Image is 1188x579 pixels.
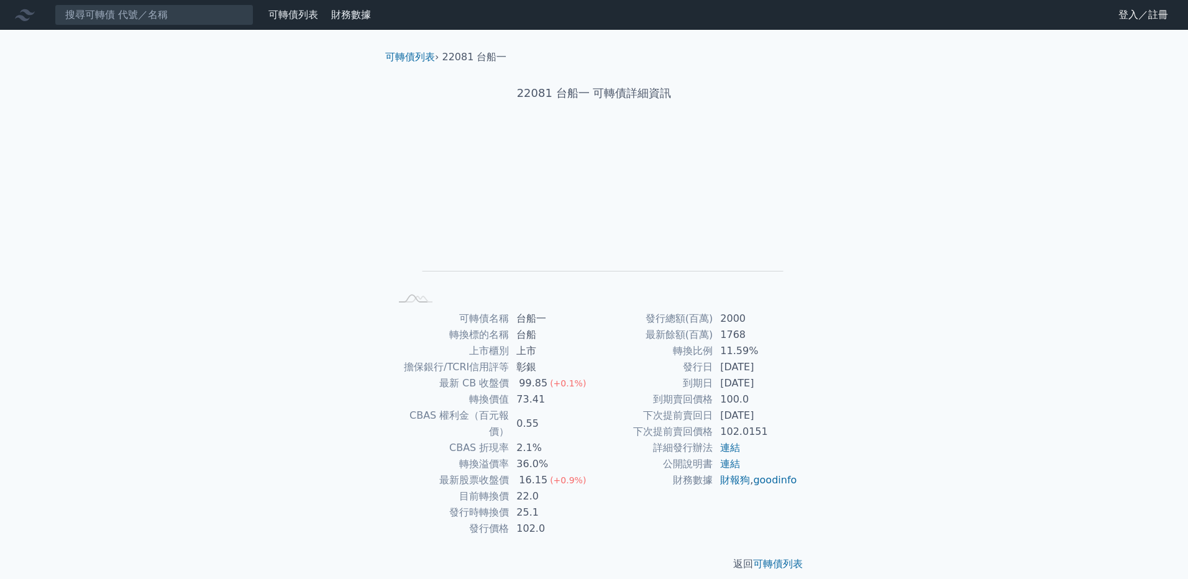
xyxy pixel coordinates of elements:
[509,311,594,327] td: 台船一
[713,311,798,327] td: 2000
[594,472,713,488] td: 財務數據
[509,504,594,521] td: 25.1
[594,456,713,472] td: 公開說明書
[713,472,798,488] td: ,
[594,359,713,375] td: 發行日
[594,343,713,359] td: 轉換比例
[385,50,439,65] li: ›
[720,458,740,470] a: 連結
[509,440,594,456] td: 2.1%
[594,311,713,327] td: 發行總額(百萬)
[594,327,713,343] td: 最新餘額(百萬)
[753,558,803,570] a: 可轉債列表
[390,375,509,391] td: 最新 CB 收盤價
[268,9,318,21] a: 可轉債列表
[713,359,798,375] td: [DATE]
[390,488,509,504] td: 目前轉換價
[331,9,371,21] a: 財務數據
[375,557,813,572] p: 返回
[55,4,254,25] input: 搜尋可轉債 代號／名稱
[1108,5,1178,25] a: 登入／註冊
[713,391,798,408] td: 100.0
[509,456,594,472] td: 36.0%
[442,50,507,65] li: 22081 台船一
[390,311,509,327] td: 可轉債名稱
[390,359,509,375] td: 擔保銀行/TCRI信用評等
[390,408,509,440] td: CBAS 權利金（百元報價）
[509,521,594,537] td: 102.0
[411,141,784,289] g: Chart
[516,472,550,488] div: 16.15
[753,474,797,486] a: goodinfo
[390,343,509,359] td: 上市櫃別
[720,442,740,454] a: 連結
[713,408,798,424] td: [DATE]
[509,408,594,440] td: 0.55
[390,504,509,521] td: 發行時轉換價
[385,51,435,63] a: 可轉債列表
[375,84,813,102] h1: 22081 台船一 可轉債詳細資訊
[390,521,509,537] td: 發行價格
[594,408,713,424] td: 下次提前賣回日
[509,327,594,343] td: 台船
[390,391,509,408] td: 轉換價值
[390,456,509,472] td: 轉換溢價率
[550,475,586,485] span: (+0.9%)
[594,375,713,391] td: 到期日
[713,424,798,440] td: 102.0151
[390,440,509,456] td: CBAS 折現率
[390,472,509,488] td: 最新股票收盤價
[713,327,798,343] td: 1768
[550,378,586,388] span: (+0.1%)
[713,343,798,359] td: 11.59%
[594,424,713,440] td: 下次提前賣回價格
[509,343,594,359] td: 上市
[390,327,509,343] td: 轉換標的名稱
[509,488,594,504] td: 22.0
[594,440,713,456] td: 詳細發行辦法
[720,474,750,486] a: 財報狗
[594,391,713,408] td: 到期賣回價格
[509,359,594,375] td: 彰銀
[516,375,550,391] div: 99.85
[509,391,594,408] td: 73.41
[713,375,798,391] td: [DATE]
